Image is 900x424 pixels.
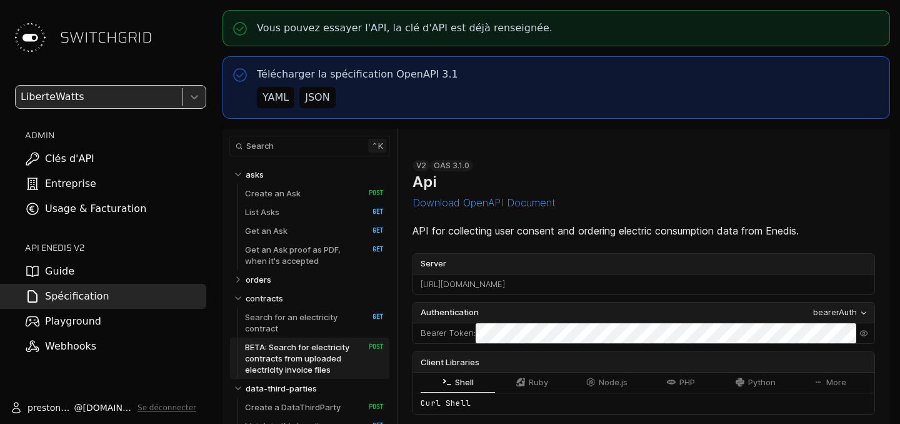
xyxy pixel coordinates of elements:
div: v2 [412,160,430,171]
span: SWITCHGRID [60,28,152,48]
p: List Asks [245,206,279,218]
p: contracts [246,293,283,304]
span: Authentication [421,306,479,319]
span: ⌃ [371,141,378,151]
span: Shell [455,378,474,387]
a: orders [246,270,384,289]
a: contracts [246,289,384,308]
a: Create a DataThirdParty POST [245,398,384,416]
div: YAML [262,90,289,105]
span: POST [359,403,384,411]
p: Get an Ask proof as PDF, when it's accepted [245,244,356,266]
p: Create an Ask [245,188,301,199]
span: PHP [679,378,695,387]
a: asks [246,165,384,184]
span: prestone.ngayo [27,401,74,414]
a: Get an Ask GET [245,221,384,240]
div: Curl Shell [413,393,874,414]
h1: Api [412,173,436,191]
span: Search [246,141,274,151]
a: BETA: Search for electricity contracts from uploaded electricity invoice files POST [245,338,384,379]
span: GET [359,208,384,216]
div: OAS 3.1.0 [430,160,473,171]
button: JSON [299,87,335,108]
a: Create an Ask POST [245,184,384,203]
kbd: k [368,139,386,153]
a: data-third-parties [246,379,384,398]
h2: API ENEDIS v2 [25,241,206,254]
div: Client Libraries [413,352,874,372]
label: Bearer Token [421,327,474,340]
div: [URL][DOMAIN_NAME] [413,275,874,295]
span: GET [359,313,384,321]
span: POST [359,343,384,351]
h2: ADMIN [25,129,206,141]
p: orders [246,274,271,285]
p: Télécharger la spécification OpenAPI 3.1 [257,67,458,82]
button: bearerAuth [809,306,872,320]
p: Search for an electricity contract [245,311,356,334]
div: JSON [305,90,329,105]
p: Vous pouvez essayer l'API, la clé d'API est déjà renseignée. [257,21,552,36]
a: Get an Ask proof as PDF, when it's accepted GET [245,240,384,270]
span: Node.js [599,378,627,387]
button: YAML [257,87,294,108]
a: Search for an electricity contract GET [245,308,384,338]
img: Switchgrid Logo [10,18,50,58]
button: Se déconnecter [137,403,196,413]
span: POST [359,189,384,198]
span: Python [748,378,776,387]
p: BETA: Search for electricity contracts from uploaded electricity invoice files [245,341,356,375]
span: GET [359,245,384,254]
span: GET [359,226,384,235]
label: Server [413,254,874,274]
p: asks [246,169,264,180]
div: : [413,323,476,343]
div: bearerAuth [813,306,857,319]
span: Ruby [529,378,548,387]
a: List Asks GET [245,203,384,221]
p: Create a DataThirdParty [245,401,341,413]
button: Download OpenAPI Document [412,197,556,208]
p: Get an Ask [245,225,287,236]
p: data-third-parties [246,383,317,394]
p: API for collecting user consent and ordering electric consumption data from Enedis. [412,223,875,238]
span: @ [74,401,82,414]
span: [DOMAIN_NAME] [82,401,132,414]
